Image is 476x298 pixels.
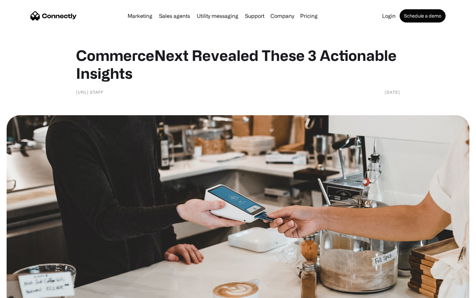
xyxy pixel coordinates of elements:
[379,13,398,19] a: Login
[13,286,40,296] ul: Language list
[76,89,103,95] div: [URL] Staff
[297,13,320,19] a: Pricing
[242,13,267,19] a: Support
[385,89,400,95] div: [DATE]
[270,11,294,21] div: Company
[7,286,40,296] aside: Language selected: English
[76,46,400,82] h1: CommerceNext Revealed These 3 Actionable Insights
[125,13,155,19] a: Marketing
[156,13,193,19] a: Sales agents
[194,13,241,19] a: Utility messaging
[400,9,446,23] a: Schedule a demo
